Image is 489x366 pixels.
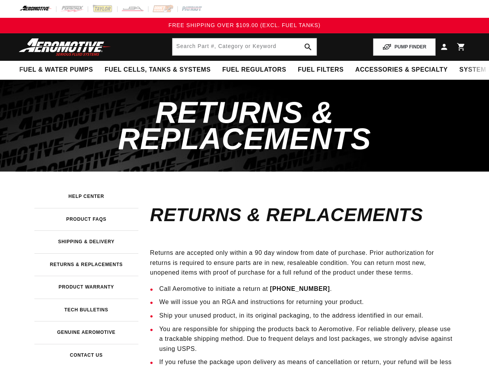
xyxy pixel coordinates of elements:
a: Help Center [34,185,139,208]
img: Aeromotive [17,38,113,56]
summary: Accessories & Specialty [349,61,453,79]
h3: Genuine Aeromotive [57,330,116,335]
li: Call Aeromotive to initiate a return at . [159,284,455,294]
a: Product Warranty [34,276,139,299]
summary: Fuel Filters [292,61,349,79]
span: Returns & Replacements [118,95,371,156]
h3: Returns & Replacements [50,263,123,267]
span: Fuel Regulators [222,66,286,74]
h3: Product FAQs [66,217,106,222]
h3: Product Warranty [58,285,114,289]
span: Fuel & Water Pumps [19,66,93,74]
summary: Fuel Regulators [216,61,292,79]
a: [PHONE_NUMBER] [270,285,330,292]
a: Returns & Replacements [34,253,139,276]
a: Genuine Aeromotive [34,321,139,344]
span: Accessories & Specialty [355,66,448,74]
button: search button [300,38,317,55]
summary: Fuel Cells, Tanks & Systems [99,61,216,79]
a: Product FAQs [34,208,139,231]
h3: Tech Bulletins [65,308,108,312]
h3: Help Center [68,194,104,199]
span: Fuel Cells, Tanks & Systems [105,66,211,74]
summary: Fuel & Water Pumps [14,61,99,79]
button: PUMP FINDER [373,38,436,56]
p: Returns are accepted only within a 90 day window from date of purchase. Prior authorization for r... [150,248,455,278]
a: Tech Bulletins [34,299,139,321]
h4: Returns & Replacements [150,207,455,223]
h3: Shipping & Delivery [58,240,114,244]
input: Search by Part Number, Category or Keyword [172,38,317,55]
a: Shipping & Delivery [34,230,139,253]
li: We will issue you an RGA and instructions for returning your product. [159,297,455,307]
h3: Contact Us [70,353,103,357]
span: FREE SHIPPING OVER $109.00 (EXCL. FUEL TANKS) [169,22,320,28]
li: Ship your unused product, in its original packaging, to the address identified in our email. [159,311,455,321]
span: Fuel Filters [298,66,344,74]
li: You are responsible for shipping the products back to Aeromotive. For reliable delivery, please u... [159,324,455,354]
